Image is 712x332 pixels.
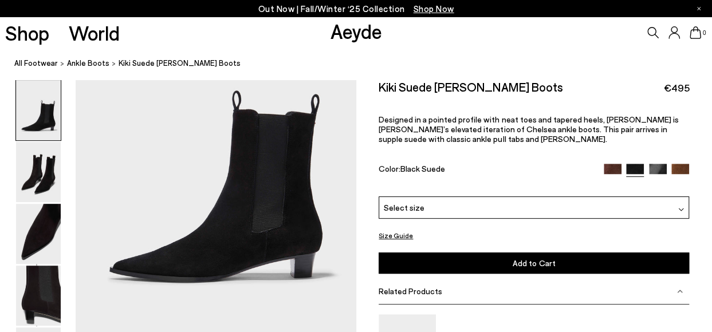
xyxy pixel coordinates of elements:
[379,286,442,296] span: Related Products
[379,80,562,94] h2: Kiki Suede [PERSON_NAME] Boots
[330,19,381,43] a: Aeyde
[16,142,61,202] img: Kiki Suede Chelsea Boots - Image 2
[16,204,61,264] img: Kiki Suede Chelsea Boots - Image 3
[414,3,454,14] span: Navigate to /collections/new-in
[119,57,241,69] span: Kiki Suede [PERSON_NAME] Boots
[513,258,555,268] span: Add to Cart
[701,30,707,36] span: 0
[663,81,689,95] span: €495
[5,23,49,43] a: Shop
[379,228,413,243] button: Size Guide
[69,23,120,43] a: World
[14,48,712,80] nav: breadcrumb
[678,207,684,212] img: svg%3E
[16,266,61,326] img: Kiki Suede Chelsea Boots - Image 4
[14,57,58,69] a: All Footwear
[67,57,109,69] a: ankle boots
[677,288,683,294] img: svg%3E
[67,58,109,68] span: ankle boots
[379,252,689,274] button: Add to Cart
[258,2,454,16] p: Out Now | Fall/Winter ‘25 Collection
[379,114,689,144] p: Designed in a pointed profile with neat toes and tapered heels, [PERSON_NAME] is [PERSON_NAME]’s ...
[16,80,61,140] img: Kiki Suede Chelsea Boots - Image 1
[379,164,593,177] div: Color:
[384,201,424,214] span: Select size
[690,26,701,39] a: 0
[400,164,445,173] span: Black Suede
